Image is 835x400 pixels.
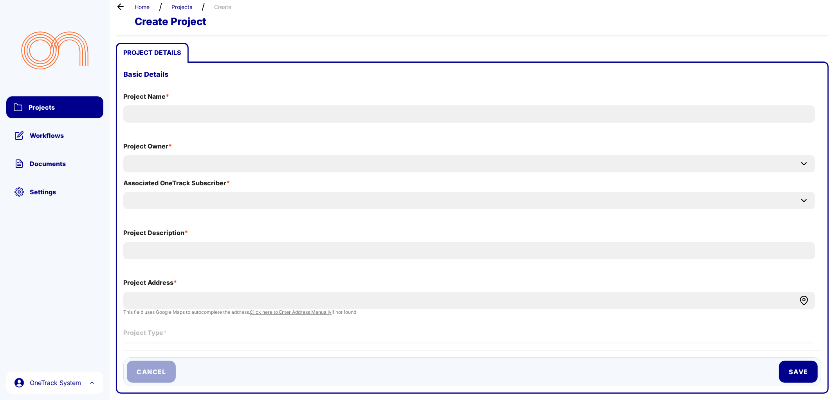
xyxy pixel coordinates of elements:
div: Associated OneTrack Subscriber [123,179,815,187]
span: OneTrack System [29,378,83,387]
a: Projects [171,3,192,11]
a: Projects [6,96,103,118]
div: Basic Details [123,69,815,80]
a: Settings [6,181,103,203]
button: Save [779,361,818,383]
div: Project Name [123,92,815,101]
a: Cancel [127,361,176,383]
span: Create Project [135,15,206,27]
span: Cancel [127,368,176,376]
div: ​ [123,259,815,266]
div: ​ [123,209,815,216]
span: Projects [28,103,96,111]
div: Project Description [123,228,815,237]
div: clear icon [123,192,815,209]
a: Home [135,3,150,11]
span: Workflows [29,132,95,139]
span: Save [779,368,818,376]
a: Documents [6,153,103,175]
div: Project Address [123,278,815,287]
div: Project Owner [123,142,815,150]
div: Project Type [123,328,815,337]
span: Settings [29,188,95,196]
a: Workflows [6,125,103,147]
button: OneTrack System [6,372,103,394]
span: This field uses Google Maps to autocomplete the address. if not found [123,309,356,315]
div: ​ [123,123,815,129]
span: Documents [29,160,95,168]
span: Click here to Enter Address Manually [250,309,332,315]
